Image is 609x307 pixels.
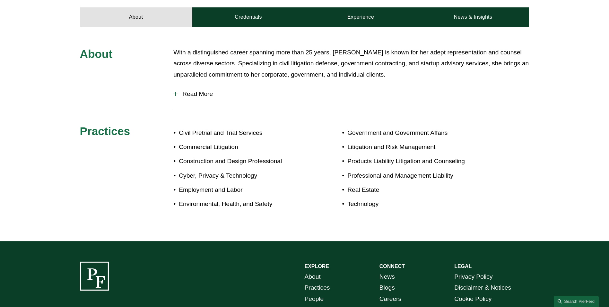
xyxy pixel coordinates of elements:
[179,127,304,139] p: Civil Pretrial and Trial Services
[192,7,305,27] a: Credentials
[173,86,529,102] button: Read More
[305,282,330,293] a: Practices
[347,127,492,139] p: Government and Government Affairs
[347,142,492,153] p: Litigation and Risk Management
[379,282,395,293] a: Blogs
[305,264,329,269] strong: EXPLORE
[173,47,529,80] p: With a distinguished career spanning more than 25 years, [PERSON_NAME] is known for her adept rep...
[179,184,304,196] p: Employment and Labor
[379,293,401,305] a: Careers
[347,199,492,210] p: Technology
[454,264,472,269] strong: LEGAL
[347,156,492,167] p: Products Liability Litigation and Counseling
[179,170,304,181] p: Cyber, Privacy & Technology
[379,271,395,283] a: News
[305,293,324,305] a: People
[179,199,304,210] p: Environmental, Health, and Safety
[379,264,405,269] strong: CONNECT
[80,7,192,27] a: About
[347,184,492,196] p: Real Estate
[454,271,492,283] a: Privacy Policy
[80,125,130,137] span: Practices
[178,90,529,98] span: Read More
[454,293,492,305] a: Cookie Policy
[347,170,492,181] p: Professional and Management Liability
[179,142,304,153] p: Commercial Litigation
[179,156,304,167] p: Construction and Design Professional
[554,296,599,307] a: Search this site
[454,282,511,293] a: Disclaimer & Notices
[80,48,113,60] span: About
[305,7,417,27] a: Experience
[417,7,529,27] a: News & Insights
[305,271,321,283] a: About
